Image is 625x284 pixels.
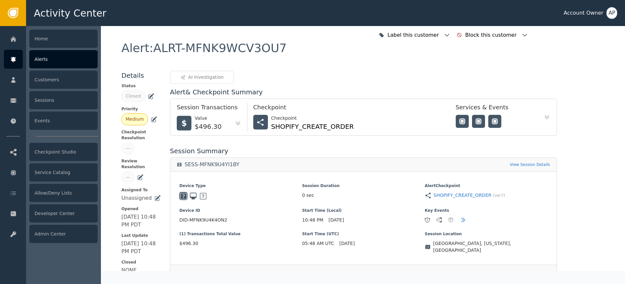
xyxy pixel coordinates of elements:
div: — [126,174,130,181]
div: Allow/Deny Lists [29,184,98,202]
div: Account Owner [563,9,603,17]
div: Session Summary [170,146,557,156]
div: Session Transactions [177,103,241,115]
div: Value [195,115,222,122]
span: Session Location [425,231,548,237]
span: 0 sec [302,192,314,199]
span: 05:48 AM UTC [302,240,334,247]
span: Priority [121,106,161,112]
div: Services & Events [456,103,534,115]
a: Alerts [4,50,98,69]
div: Unassigned [121,194,152,202]
div: 1 [425,218,430,222]
div: [DATE] 10:48 PM PDT [121,240,161,255]
span: Status [121,83,161,89]
a: SHOPIFY_CREATE_ORDER [434,192,492,199]
span: Device ID [179,208,302,213]
div: SHOPIFY_CREATE_ORDER [271,122,354,131]
span: Session Duration [302,183,425,189]
div: Checkpoint [271,115,354,122]
span: (ver 7 ) [493,193,505,198]
div: 1 [449,218,453,222]
div: Alert : ALRT-MFNK9WCV3OU7 [121,42,287,54]
span: Start Time (Local) [302,208,425,213]
span: Key Events [425,208,548,213]
div: Service Catalog [29,163,98,182]
div: [DATE] 10:48 PM PDT [121,213,161,229]
div: 1 [437,218,441,222]
button: Block this customer [455,28,530,42]
div: Home [29,30,98,48]
a: Sessions [4,91,98,110]
span: Opened [121,206,161,212]
div: Admin Center [29,225,98,243]
div: Details [121,71,161,80]
span: $496.30 [179,240,302,247]
div: Events [29,112,98,130]
button: Label this customer [377,28,452,42]
div: Checkpoint Studio [29,143,98,161]
span: Closed [121,259,161,265]
span: Last Update [121,233,161,238]
a: Checkpoint Studio [4,142,98,161]
a: Events [4,111,98,130]
span: $ [181,117,187,129]
a: Customers [4,70,98,89]
a: Home [4,29,98,48]
div: SESS-MFNK9U4YI1BY [185,161,239,168]
span: Device Type [179,183,302,189]
div: Alert & Checkpoint Summary [170,87,557,97]
button: AP [606,7,617,19]
div: Closed [126,93,141,100]
span: Checkpoint Resolution [121,129,161,141]
div: Sessions [29,91,98,109]
span: Review Resolution [121,158,161,170]
span: [DATE] [328,217,344,223]
div: NONE [121,266,137,274]
a: Allow/Deny Lists [4,183,98,202]
span: 10:48 PM [302,217,323,223]
a: Admin Center [4,224,98,243]
div: Customers [29,71,98,89]
span: [DATE] [340,240,355,247]
div: Alerts [29,50,98,68]
a: Developer Center [4,204,98,223]
a: View Session Details [510,162,550,168]
div: Checkpoint [253,103,443,115]
div: Label this customer [387,31,440,39]
span: Assigned To [121,187,161,193]
a: Service Catalog [4,163,98,182]
span: (1) Transactions Total Value [179,231,302,237]
div: — [126,145,130,152]
span: Start Time (UTC) [302,231,425,237]
div: Developer Center [29,204,98,223]
div: Block this customer [465,31,518,39]
span: [GEOGRAPHIC_DATA], [US_STATE], [GEOGRAPHIC_DATA] [433,240,548,254]
div: $496.30 [195,122,222,131]
span: Alert Checkpoint [425,183,548,189]
div: Medium [126,116,144,123]
span: DID-MFNK9U4K4ON2 [179,217,302,223]
span: Activity Center [34,6,106,20]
